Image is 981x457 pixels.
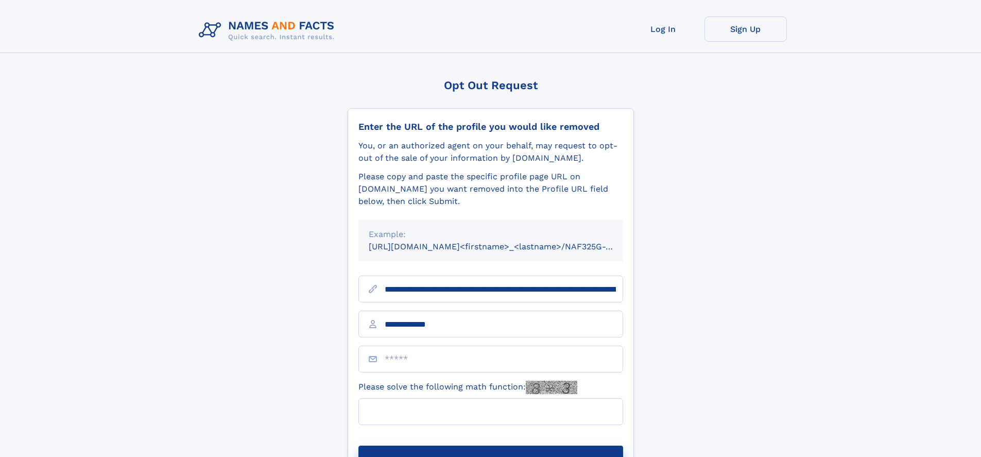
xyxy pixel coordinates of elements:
div: Example: [369,228,613,241]
a: Log In [622,16,704,42]
a: Sign Up [704,16,787,42]
div: Please copy and paste the specific profile page URL on [DOMAIN_NAME] you want removed into the Pr... [358,171,623,208]
div: Enter the URL of the profile you would like removed [358,121,623,132]
img: Logo Names and Facts [195,16,343,44]
div: Opt Out Request [348,79,634,92]
label: Please solve the following math function: [358,381,577,394]
div: You, or an authorized agent on your behalf, may request to opt-out of the sale of your informatio... [358,140,623,164]
small: [URL][DOMAIN_NAME]<firstname>_<lastname>/NAF325G-xxxxxxxx [369,242,643,251]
